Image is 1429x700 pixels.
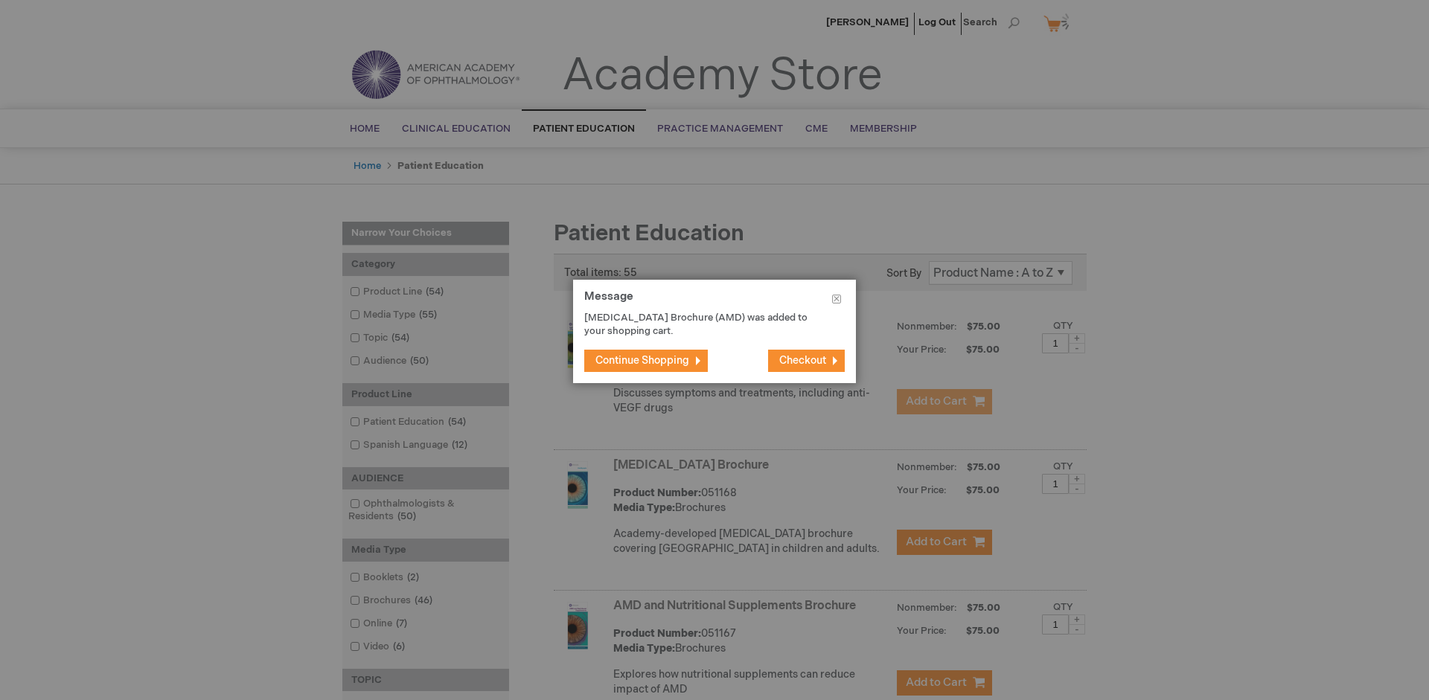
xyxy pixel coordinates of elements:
[584,311,822,338] p: [MEDICAL_DATA] Brochure (AMD) was added to your shopping cart.
[768,350,845,372] button: Checkout
[584,350,708,372] button: Continue Shopping
[779,354,826,367] span: Checkout
[584,291,845,311] h1: Message
[595,354,689,367] span: Continue Shopping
